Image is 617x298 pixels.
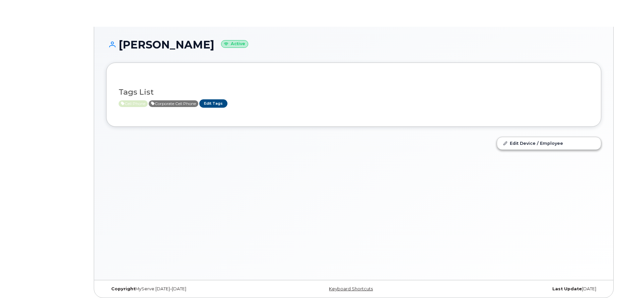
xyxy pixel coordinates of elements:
strong: Last Update [552,286,582,291]
a: Edit Device / Employee [497,137,601,149]
div: [DATE] [436,286,601,292]
span: Active [149,100,198,107]
span: Active [119,100,148,107]
a: Keyboard Shortcuts [329,286,373,291]
h1: [PERSON_NAME] [106,39,601,51]
a: Edit Tags [199,99,227,108]
div: MyServe [DATE]–[DATE] [106,286,271,292]
strong: Copyright [111,286,135,291]
h3: Tags List [119,88,589,96]
small: Active [221,40,248,48]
